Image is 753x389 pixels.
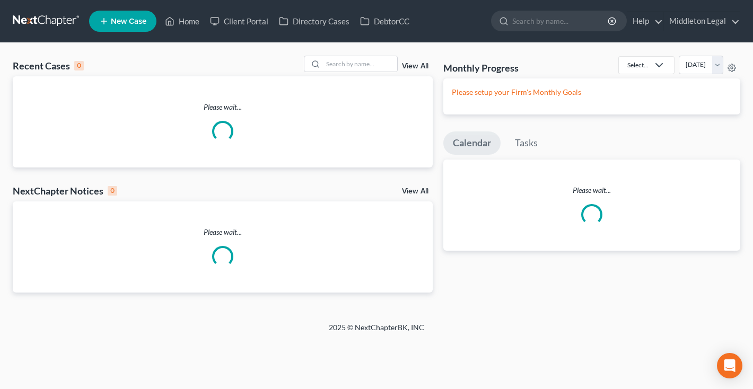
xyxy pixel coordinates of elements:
span: New Case [111,17,146,25]
a: Help [627,12,663,31]
a: DebtorCC [355,12,415,31]
div: 0 [74,61,84,70]
p: Please wait... [443,185,740,196]
input: Search by name... [512,11,609,31]
div: 0 [108,186,117,196]
div: Select... [627,60,649,69]
a: Home [160,12,205,31]
a: Client Portal [205,12,274,31]
div: Recent Cases [13,59,84,72]
a: Middleton Legal [664,12,740,31]
p: Please wait... [13,102,433,112]
a: Calendar [443,131,501,155]
p: Please wait... [13,227,433,237]
a: View All [402,188,428,195]
a: View All [402,63,428,70]
p: Please setup your Firm's Monthly Goals [452,87,732,98]
a: Directory Cases [274,12,355,31]
h3: Monthly Progress [443,61,519,74]
div: 2025 © NextChapterBK, INC [74,322,679,341]
a: Tasks [505,131,547,155]
input: Search by name... [323,56,397,72]
div: Open Intercom Messenger [717,353,742,378]
div: NextChapter Notices [13,184,117,197]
